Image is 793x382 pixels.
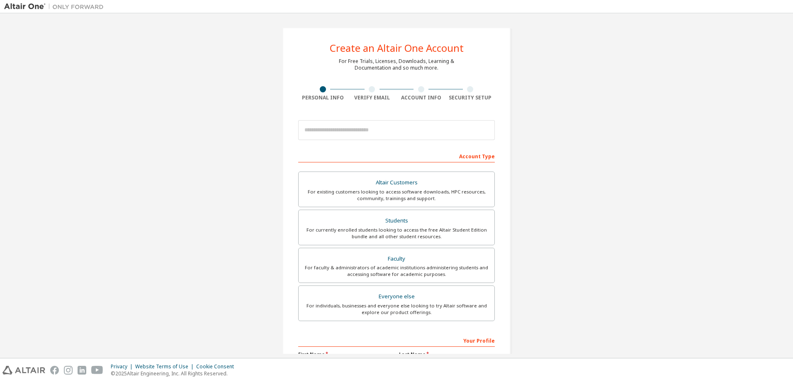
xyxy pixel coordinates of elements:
img: youtube.svg [91,366,103,375]
div: Your Profile [298,334,495,347]
div: Everyone else [304,291,489,302]
div: Students [304,215,489,227]
img: Altair One [4,2,108,11]
label: First Name [298,351,394,358]
label: Last Name [399,351,495,358]
div: Altair Customers [304,177,489,189]
p: © 2025 Altair Engineering, Inc. All Rights Reserved. [111,370,239,377]
div: For individuals, businesses and everyone else looking to try Altair software and explore our prod... [304,302,489,316]
div: For existing customers looking to access software downloads, HPC resources, community, trainings ... [304,189,489,202]
img: linkedin.svg [78,366,86,375]
div: Website Terms of Use [135,363,196,370]
img: facebook.svg [50,366,59,375]
div: Personal Info [298,94,348,101]
div: For Free Trials, Licenses, Downloads, Learning & Documentation and so much more. [339,58,454,71]
div: For currently enrolled students looking to access the free Altair Student Edition bundle and all ... [304,227,489,240]
div: Faculty [304,253,489,265]
div: Cookie Consent [196,363,239,370]
div: Account Type [298,149,495,162]
div: Privacy [111,363,135,370]
div: Account Info [396,94,446,101]
img: altair_logo.svg [2,366,45,375]
img: instagram.svg [64,366,73,375]
div: Create an Altair One Account [330,43,464,53]
div: Security Setup [446,94,495,101]
div: Verify Email [348,94,397,101]
div: For faculty & administrators of academic institutions administering students and accessing softwa... [304,264,489,278]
